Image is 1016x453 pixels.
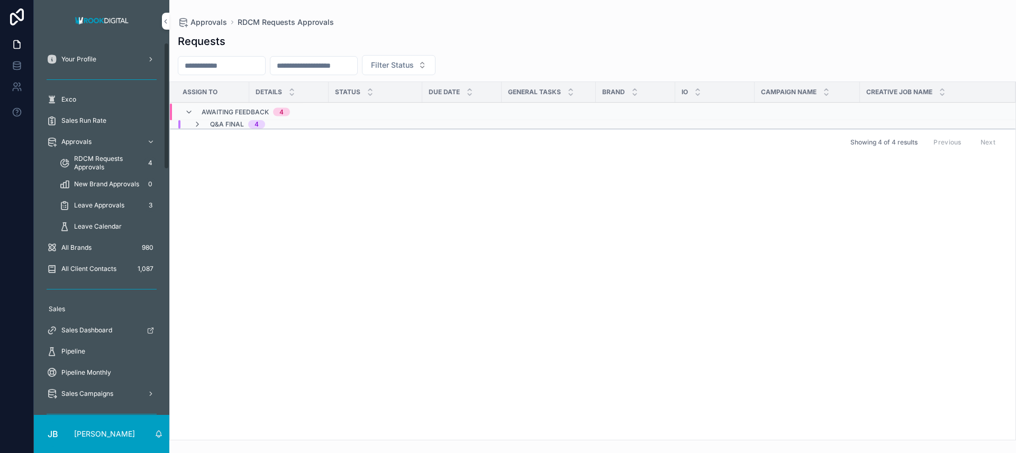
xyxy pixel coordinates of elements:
[61,243,92,252] span: All Brands
[40,342,163,361] a: Pipeline
[238,17,334,28] a: RDCM Requests Approvals
[144,199,157,212] div: 3
[40,259,163,278] a: All Client Contacts1,087
[183,88,217,96] span: Assign To
[34,42,169,415] div: scrollable content
[40,384,163,403] a: Sales Campaigns
[74,201,124,210] span: Leave Approvals
[134,262,157,275] div: 1,087
[40,238,163,257] a: All Brands980
[371,60,414,70] span: Filter Status
[53,153,163,173] a: RDCM Requests Approvals4
[61,138,92,146] span: Approvals
[761,88,817,96] span: Campaign Name
[178,17,227,28] a: Approvals
[61,265,116,273] span: All Client Contacts
[256,88,282,96] span: Details
[682,88,688,96] span: IO
[850,138,918,147] span: Showing 4 of 4 results
[139,241,157,254] div: 980
[74,155,140,171] span: RDCM Requests Approvals
[53,196,163,215] a: Leave Approvals3
[61,95,76,104] span: Exco
[61,368,111,377] span: Pipeline Monthly
[362,55,436,75] button: Select Button
[202,108,269,116] span: Awaiting Feedback
[255,120,259,129] div: 4
[74,222,122,231] span: Leave Calendar
[48,428,58,440] span: JB
[49,305,65,313] span: Sales
[40,321,163,340] a: Sales Dashboard
[210,120,244,129] span: Q&A Final
[335,88,360,96] span: Status
[144,178,157,191] div: 0
[74,429,135,439] p: [PERSON_NAME]
[72,13,132,30] img: App logo
[61,389,113,398] span: Sales Campaigns
[53,217,163,236] a: Leave Calendar
[602,88,625,96] span: Brand
[429,88,460,96] span: Due Date
[40,111,163,130] a: Sales Run Rate
[40,132,163,151] a: Approvals
[74,180,139,188] span: New Brand Approvals
[53,175,163,194] a: New Brand Approvals0
[40,90,163,109] a: Exco
[61,55,96,64] span: Your Profile
[190,17,227,28] span: Approvals
[61,116,106,125] span: Sales Run Rate
[144,157,157,169] div: 4
[40,363,163,382] a: Pipeline Monthly
[866,88,932,96] span: Creative Job Name
[178,34,225,49] h1: Requests
[40,300,163,319] a: Sales
[61,326,112,334] span: Sales Dashboard
[40,50,163,69] a: Your Profile
[508,88,561,96] span: General Tasks
[279,108,284,116] div: 4
[61,347,85,356] span: Pipeline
